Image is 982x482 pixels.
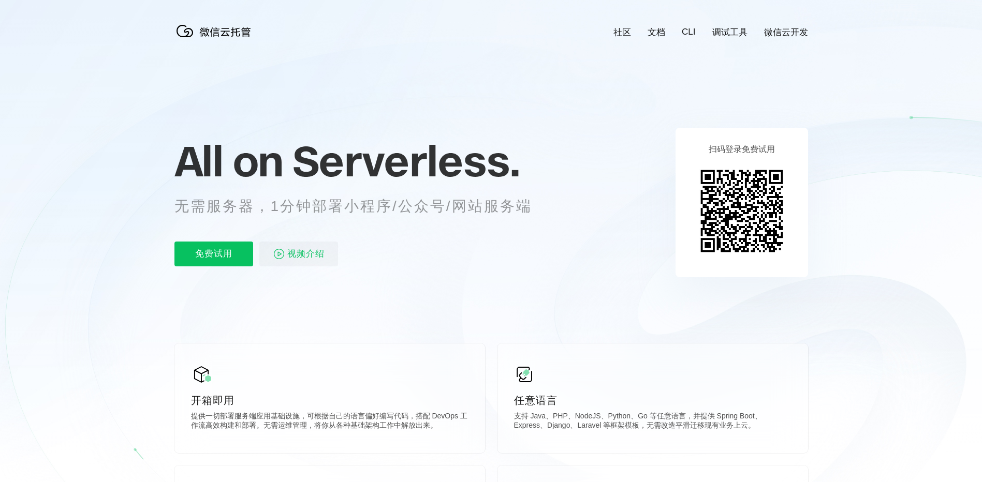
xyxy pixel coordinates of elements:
[514,412,792,432] p: 支持 Java、PHP、NodeJS、Python、Go 等任意语言，并提供 Spring Boot、Express、Django、Laravel 等框架模板，无需改造平滑迁移现有业务上云。
[648,26,665,38] a: 文档
[682,27,695,37] a: CLI
[287,242,325,266] span: 视频介绍
[174,21,257,41] img: 微信云托管
[273,248,285,260] img: video_play.svg
[514,393,792,408] p: 任意语言
[174,135,283,187] span: All on
[712,26,748,38] a: 调试工具
[764,26,808,38] a: 微信云开发
[191,412,468,432] p: 提供一切部署服务端应用基础设施，可根据自己的语言偏好编写代码，搭配 DevOps 工作流高效构建和部署。无需运维管理，将你从各种基础架构工作中解放出来。
[292,135,520,187] span: Serverless.
[613,26,631,38] a: 社区
[174,196,551,217] p: 无需服务器，1分钟部署小程序/公众号/网站服务端
[709,144,775,155] p: 扫码登录免费试用
[174,34,257,43] a: 微信云托管
[174,242,253,266] p: 免费试用
[191,393,468,408] p: 开箱即用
